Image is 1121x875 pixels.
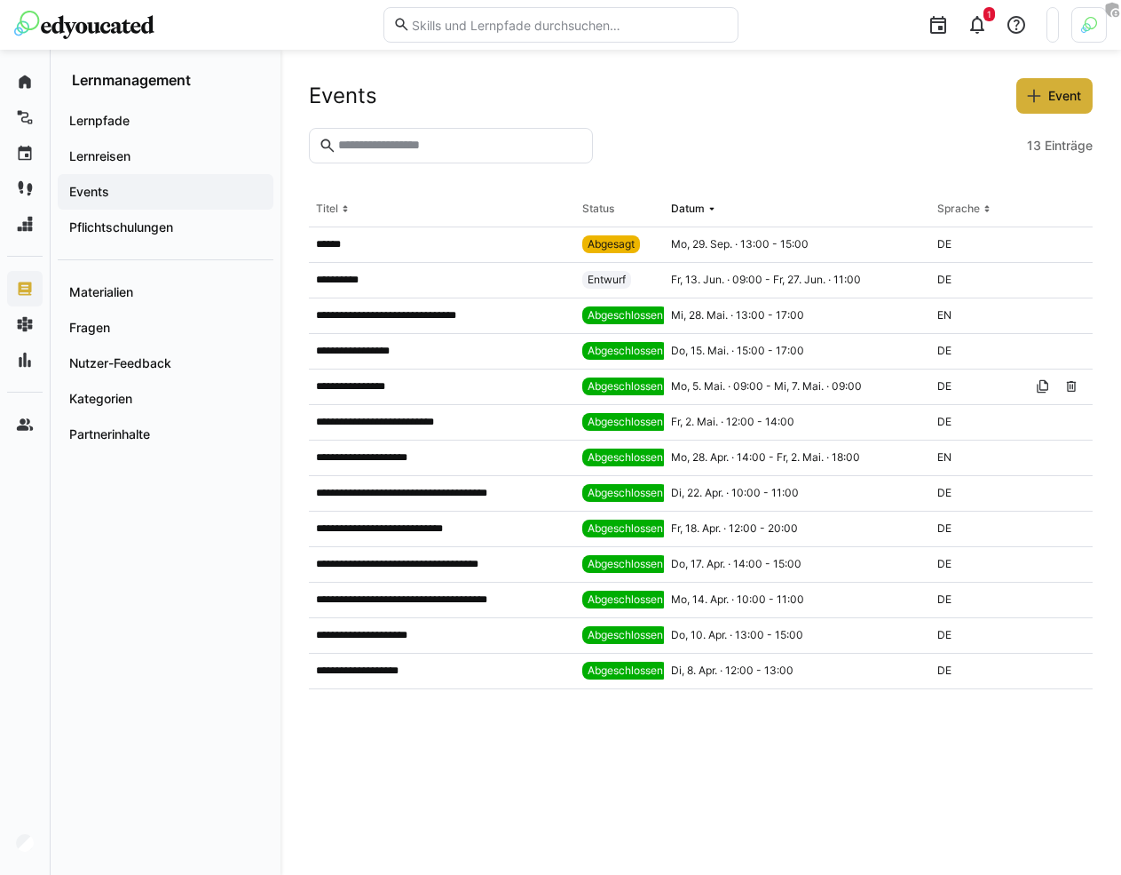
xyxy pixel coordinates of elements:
[671,450,860,465] span: Mo, 28. Apr. · 14:00 - Fr, 2. Mai. · 18:00
[1046,87,1084,105] span: Event
[588,237,635,251] span: Abgesagt
[671,521,798,536] span: Fr, 18. Apr. · 12:00 - 20:00
[671,308,804,322] span: Mi, 28. Mai. · 13:00 - 17:00
[671,344,804,358] span: Do, 15. Mai. · 15:00 - 17:00
[937,450,951,465] span: EN
[937,557,951,571] span: DE
[588,344,663,358] span: Abgeschlossen
[937,486,951,500] span: DE
[1016,78,1093,114] button: Event
[588,557,663,571] span: Abgeschlossen
[671,273,861,287] span: Fr, 13. Jun. · 09:00 - Fr, 27. Jun. · 11:00
[937,202,980,216] div: Sprache
[309,83,377,109] h2: Events
[937,379,951,394] span: DE
[671,415,794,429] span: Fr, 2. Mai. · 12:00 - 14:00
[937,593,951,607] span: DE
[588,628,663,642] span: Abgeschlossen
[671,664,793,678] span: Di, 8. Apr. · 12:00 - 13:00
[316,202,338,216] div: Titel
[588,521,663,536] span: Abgeschlossen
[588,379,663,394] span: Abgeschlossen
[588,273,626,287] span: Entwurf
[937,237,951,251] span: DE
[937,521,951,536] span: DE
[588,593,663,607] span: Abgeschlossen
[582,202,614,216] div: Status
[410,17,728,33] input: Skills und Lernpfade durchsuchen…
[1027,137,1041,155] span: 13
[671,237,809,251] span: Mo, 29. Sep. · 13:00 - 15:00
[588,415,663,429] span: Abgeschlossen
[937,415,951,429] span: DE
[937,344,951,358] span: DE
[671,557,801,571] span: Do, 17. Apr. · 14:00 - 15:00
[588,664,663,678] span: Abgeschlossen
[671,202,705,216] div: Datum
[588,308,663,322] span: Abgeschlossen
[937,628,951,642] span: DE
[588,450,663,465] span: Abgeschlossen
[987,9,991,20] span: 1
[671,628,803,642] span: Do, 10. Apr. · 13:00 - 15:00
[937,273,951,287] span: DE
[1045,137,1093,155] span: Einträge
[588,486,663,500] span: Abgeschlossen
[937,664,951,678] span: DE
[671,593,804,607] span: Mo, 14. Apr. · 10:00 - 11:00
[671,379,862,394] span: Mo, 5. Mai. · 09:00 - Mi, 7. Mai. · 09:00
[671,486,799,500] span: Di, 22. Apr. · 10:00 - 11:00
[937,308,951,322] span: EN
